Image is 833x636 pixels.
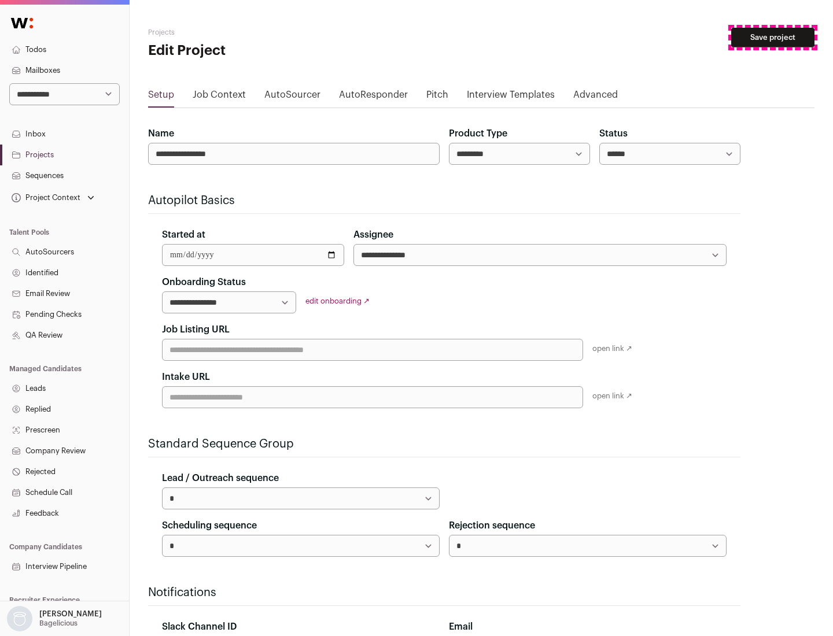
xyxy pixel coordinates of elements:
[467,88,555,106] a: Interview Templates
[39,609,102,619] p: [PERSON_NAME]
[9,193,80,202] div: Project Context
[148,193,740,209] h2: Autopilot Basics
[162,519,257,533] label: Scheduling sequence
[193,88,246,106] a: Job Context
[7,606,32,631] img: nopic.png
[264,88,320,106] a: AutoSourcer
[305,297,370,305] a: edit onboarding ↗
[426,88,448,106] a: Pitch
[162,323,230,337] label: Job Listing URL
[162,370,210,384] label: Intake URL
[162,620,237,634] label: Slack Channel ID
[353,228,393,242] label: Assignee
[39,619,78,628] p: Bagelicious
[148,42,370,60] h1: Edit Project
[599,127,628,140] label: Status
[162,228,205,242] label: Started at
[162,275,246,289] label: Onboarding Status
[148,28,370,37] h2: Projects
[148,585,740,601] h2: Notifications
[148,436,740,452] h2: Standard Sequence Group
[5,12,39,35] img: Wellfound
[731,28,814,47] button: Save project
[148,88,174,106] a: Setup
[449,127,507,140] label: Product Type
[573,88,618,106] a: Advanced
[449,620,727,634] div: Email
[148,127,174,140] label: Name
[162,471,279,485] label: Lead / Outreach sequence
[5,606,104,631] button: Open dropdown
[339,88,408,106] a: AutoResponder
[449,519,535,533] label: Rejection sequence
[9,190,97,206] button: Open dropdown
